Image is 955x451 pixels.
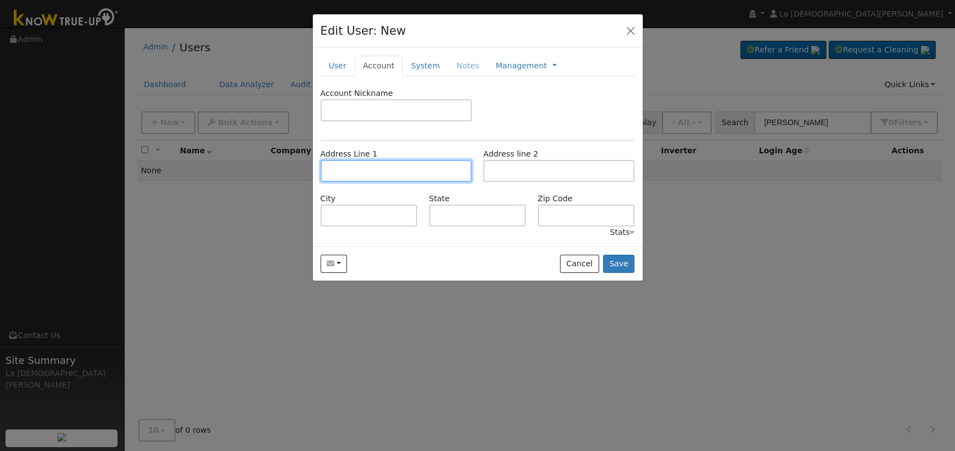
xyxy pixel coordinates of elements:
a: System [403,56,449,76]
label: Address line 2 [483,148,538,160]
label: Zip Code [538,193,573,205]
div: Stats [610,227,634,238]
label: Address Line 1 [321,148,377,160]
label: State [429,193,450,205]
h4: Edit User: New [321,22,406,40]
a: Management [495,60,547,72]
button: carlav_07@hotmail.com [321,255,348,273]
button: Save [603,255,635,273]
a: Account [355,56,403,76]
a: User [321,56,355,76]
label: City [321,193,336,205]
label: Account Nickname [321,88,393,99]
button: Cancel [560,255,599,273]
